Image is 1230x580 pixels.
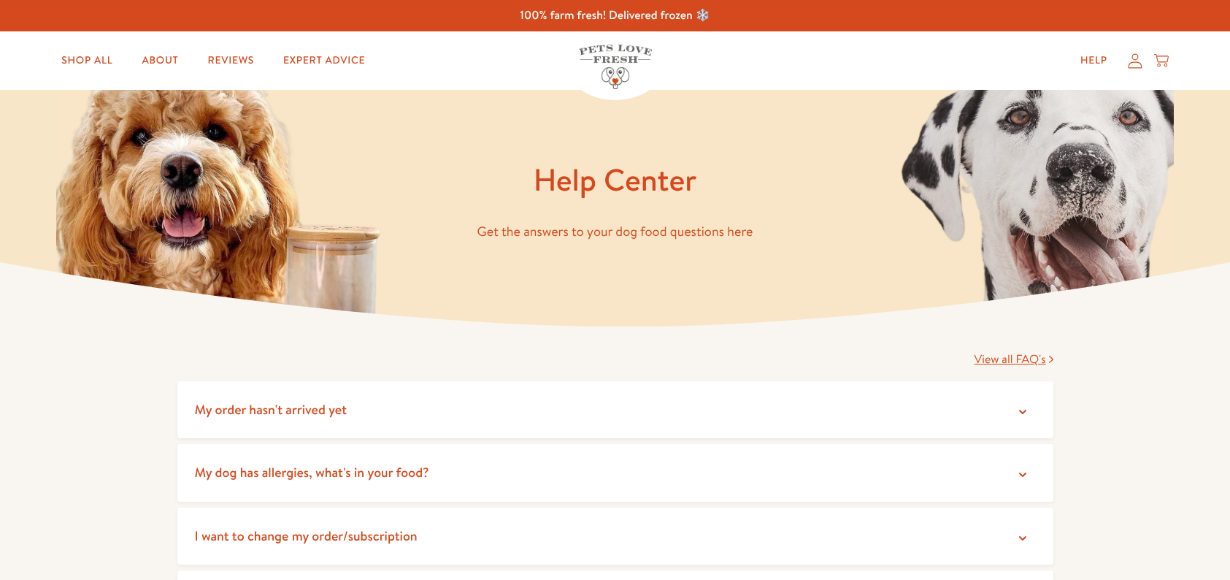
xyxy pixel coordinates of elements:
[975,351,1046,367] span: View all FAQ's
[50,46,124,75] a: Shop All
[195,527,418,545] span: I want to change my order/subscription
[195,400,347,419] span: My order hasn't arrived yet
[177,444,1053,502] summary: My dog has allergies, what's in your food?
[177,381,1053,439] summary: My order hasn't arrived yet
[195,463,429,481] span: My dog has allergies, what's in your food?
[177,160,1053,200] h1: Help Center
[975,351,1053,367] a: View all FAQ's
[177,221,1053,243] p: Get the answers to your dog food questions here
[579,45,652,89] img: Pets Love Fresh
[272,46,377,75] a: Expert Advice
[130,46,190,75] a: About
[196,46,266,75] a: Reviews
[1069,46,1119,75] a: Help
[177,508,1053,565] summary: I want to change my order/subscription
